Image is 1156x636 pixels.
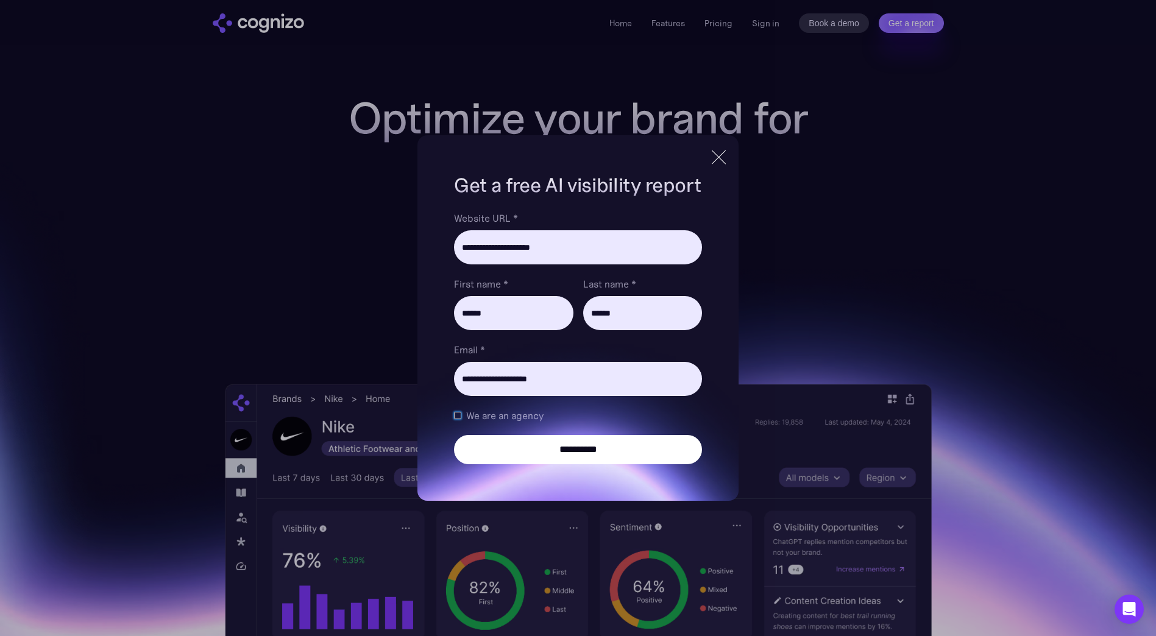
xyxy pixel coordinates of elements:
[454,211,701,225] label: Website URL *
[583,277,702,291] label: Last name *
[454,277,573,291] label: First name *
[454,172,701,199] h1: Get a free AI visibility report
[454,211,701,464] form: Brand Report Form
[1115,595,1144,624] div: Open Intercom Messenger
[466,408,544,423] span: We are an agency
[454,342,701,357] label: Email *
